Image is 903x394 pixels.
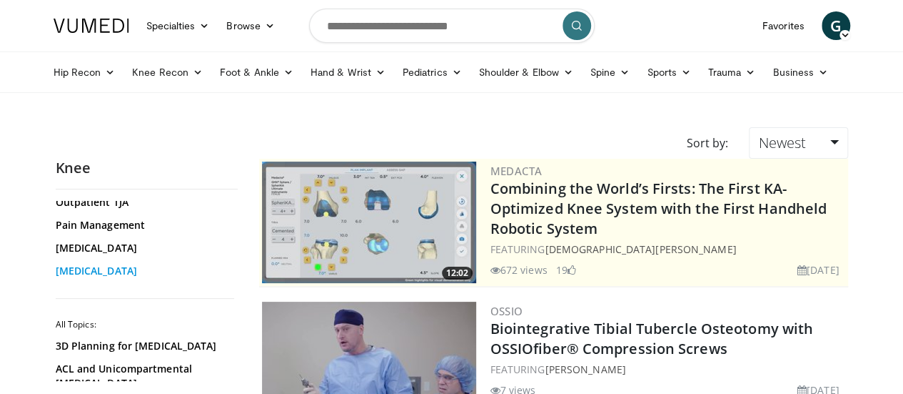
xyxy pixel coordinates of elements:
[56,218,231,232] a: Pain Management
[218,11,283,40] a: Browse
[262,162,476,283] img: aaf1b7f9-f888-4d9f-a252-3ca059a0bd02.300x170_q85_crop-smart_upscale.jpg
[211,58,302,87] a: Foot & Ankle
[56,241,231,255] a: [MEDICAL_DATA]
[758,133,805,152] span: Newest
[56,264,231,278] a: [MEDICAL_DATA]
[822,11,850,40] a: G
[582,58,638,87] a: Spine
[797,262,839,277] li: [DATE]
[490,242,845,257] div: FEATURING
[470,58,582,87] a: Shoulder & Elbow
[262,162,476,283] a: 12:02
[442,267,473,280] span: 12:02
[394,58,470,87] a: Pediatrics
[123,58,211,87] a: Knee Recon
[490,319,814,358] a: Biointegrative Tibial Tubercle Osteotomy with OSSIOfiber® Compression Screws
[45,58,124,87] a: Hip Recon
[56,319,234,330] h2: All Topics:
[556,262,576,277] li: 19
[490,164,543,178] a: Medacta
[490,262,548,277] li: 672 views
[302,58,394,87] a: Hand & Wrist
[56,195,231,210] a: Outpatient TJA
[56,339,231,353] a: 3D Planning for [MEDICAL_DATA]
[749,127,847,159] a: Newest
[490,362,845,377] div: FEATURING
[490,304,523,318] a: OSSIO
[545,363,625,376] a: [PERSON_NAME]
[675,127,738,159] div: Sort by:
[309,9,595,43] input: Search topics, interventions
[54,19,129,33] img: VuMedi Logo
[764,58,837,87] a: Business
[754,11,813,40] a: Favorites
[545,242,736,256] a: [DEMOGRAPHIC_DATA][PERSON_NAME]
[700,58,765,87] a: Trauma
[490,179,827,238] a: Combining the World’s Firsts: The First KA-Optimized Knee System with the First Handheld Robotic ...
[56,159,238,177] h2: Knee
[138,11,218,40] a: Specialties
[56,362,231,390] a: ACL and Unicompartmental [MEDICAL_DATA]
[638,58,700,87] a: Sports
